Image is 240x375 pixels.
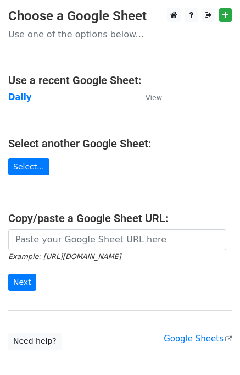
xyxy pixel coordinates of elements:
small: Example: [URL][DOMAIN_NAME] [8,252,121,261]
a: View [135,92,162,102]
a: Need help? [8,333,62,350]
a: Daily [8,92,32,102]
h4: Select another Google Sheet: [8,137,232,150]
input: Next [8,274,36,291]
a: Select... [8,158,49,175]
p: Use one of the options below... [8,29,232,40]
h4: Copy/paste a Google Sheet URL: [8,212,232,225]
small: View [146,93,162,102]
input: Paste your Google Sheet URL here [8,229,226,250]
h4: Use a recent Google Sheet: [8,74,232,87]
a: Google Sheets [164,334,232,344]
h3: Choose a Google Sheet [8,8,232,24]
